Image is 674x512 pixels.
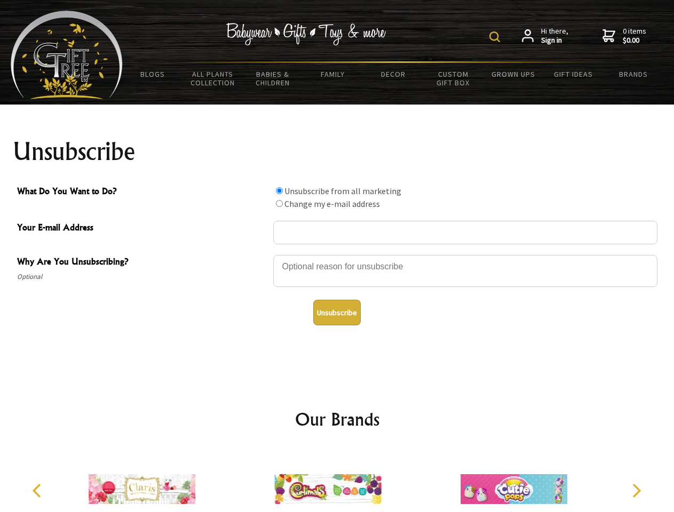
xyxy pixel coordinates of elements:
input: Your E-mail Address [273,221,657,244]
a: Hi there,Sign in [522,27,568,45]
span: Optional [17,270,268,283]
a: Brands [604,63,664,85]
textarea: Why Are You Unsubscribing? [273,255,657,287]
h1: Unsubscribe [13,139,662,164]
a: BLOGS [123,63,183,85]
button: Previous [27,479,50,502]
input: What Do You Want to Do? [276,200,283,207]
a: Decor [363,63,423,85]
button: Next [624,479,648,502]
img: Babyware - Gifts - Toys and more... [11,11,123,99]
strong: Sign in [541,36,568,45]
a: Grown Ups [483,63,543,85]
img: product search [489,31,500,42]
img: Babywear - Gifts - Toys & more [226,23,386,45]
h2: Our Brands [21,406,653,432]
button: Unsubscribe [313,300,361,325]
label: Unsubscribe from all marketing [284,186,401,196]
a: 0 items$0.00 [602,27,646,45]
label: Change my e-mail address [284,198,380,209]
span: Why Are You Unsubscribing? [17,255,268,270]
a: Custom Gift Box [423,63,483,94]
span: Your E-mail Address [17,221,268,236]
a: All Plants Collection [183,63,243,94]
span: 0 items [623,26,646,45]
span: Hi there, [541,27,568,45]
strong: $0.00 [623,36,646,45]
input: What Do You Want to Do? [276,187,283,194]
a: Family [303,63,363,85]
span: What Do You Want to Do? [17,185,268,200]
a: Babies & Children [243,63,303,94]
a: Gift Ideas [543,63,604,85]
